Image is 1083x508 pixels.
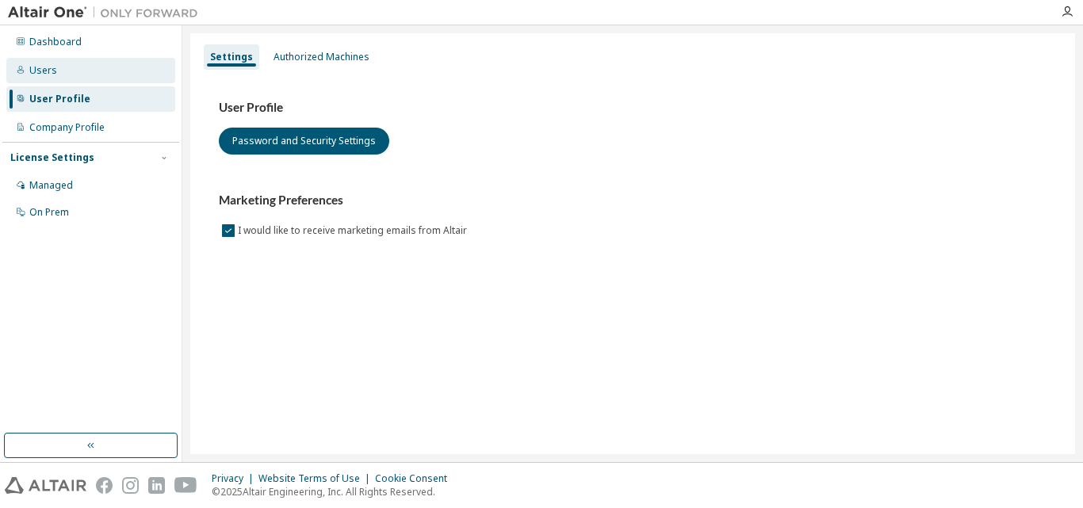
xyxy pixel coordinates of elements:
div: On Prem [29,206,69,219]
div: Dashboard [29,36,82,48]
label: I would like to receive marketing emails from Altair [238,221,470,240]
img: linkedin.svg [148,477,165,494]
div: Cookie Consent [375,472,457,485]
div: Website Terms of Use [258,472,375,485]
img: instagram.svg [122,477,139,494]
p: © 2025 Altair Engineering, Inc. All Rights Reserved. [212,485,457,498]
div: Settings [210,51,253,63]
img: Altair One [8,5,206,21]
div: Users [29,64,57,77]
div: License Settings [10,151,94,164]
div: Managed [29,179,73,192]
h3: User Profile [219,100,1047,116]
img: facebook.svg [96,477,113,494]
div: Privacy [212,472,258,485]
div: Company Profile [29,121,105,134]
img: altair_logo.svg [5,477,86,494]
img: youtube.svg [174,477,197,494]
button: Password and Security Settings [219,128,389,155]
div: Authorized Machines [274,51,369,63]
div: User Profile [29,93,90,105]
h3: Marketing Preferences [219,193,1047,208]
